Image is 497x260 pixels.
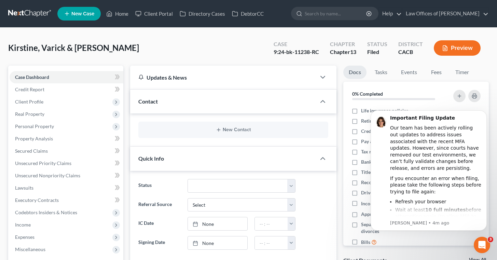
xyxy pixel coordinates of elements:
div: Chapter [330,48,356,56]
span: Client Profile [15,99,43,105]
span: Executory Contracts [15,197,59,203]
span: Kirstine, Varick & [PERSON_NAME] [8,43,139,53]
button: New Contact [144,127,323,133]
label: Status [135,179,184,193]
a: Home [103,8,132,20]
span: Personal Property [15,123,54,129]
span: Contact [138,98,158,105]
button: Preview [434,40,481,56]
span: Expenses [15,234,34,240]
a: Events [396,66,423,79]
span: Unsecured Nonpriority Claims [15,173,80,178]
span: Income [15,222,31,228]
label: Referral Source [135,198,184,212]
span: Case Dashboard [15,74,49,80]
span: Quick Info [138,155,164,162]
label: IC Date [135,217,184,231]
span: Property Analysis [15,136,53,141]
a: Fees [425,66,447,79]
a: Executory Contracts [10,194,123,206]
a: None [188,236,247,249]
a: Property Analysis [10,133,123,145]
span: Lawsuits [15,185,33,191]
a: None [188,217,247,230]
iframe: Intercom live chat [474,237,490,253]
a: Unsecured Nonpriority Claims [10,169,123,182]
span: Secured Claims [15,148,48,154]
div: Case [274,40,319,48]
a: Case Dashboard [10,71,123,83]
div: Updates & News [138,74,308,81]
div: CACB [398,48,423,56]
a: Credit Report [10,83,123,96]
input: -- : -- [255,217,288,230]
span: Unsecured Priority Claims [15,160,71,166]
span: Real Property [15,111,44,117]
a: Directory Cases [176,8,229,20]
span: New Case [71,11,94,16]
label: Signing Date [135,236,184,250]
a: Law Offices of [PERSON_NAME] [402,8,488,20]
a: DebtorCC [229,8,267,20]
div: Filed [367,48,387,56]
strong: 0% Completed [352,91,383,97]
a: Timer [450,66,474,79]
a: Docs [343,66,367,79]
div: Chapter [330,40,356,48]
input: -- : -- [255,236,288,249]
iframe: Intercom notifications message [360,102,497,257]
div: 9:24-bk-11238-RC [274,48,319,56]
a: Tasks [369,66,393,79]
span: Miscellaneous [15,246,45,252]
span: 13 [350,49,356,55]
a: Help [379,8,402,20]
span: Credit Report [15,86,44,92]
span: 3 [488,237,493,242]
a: Client Portal [132,8,176,20]
input: Search by name... [305,7,367,20]
a: Secured Claims [10,145,123,157]
div: Status [367,40,387,48]
span: Codebtors Insiders & Notices [15,209,77,215]
div: District [398,40,423,48]
a: Lawsuits [10,182,123,194]
a: Unsecured Priority Claims [10,157,123,169]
